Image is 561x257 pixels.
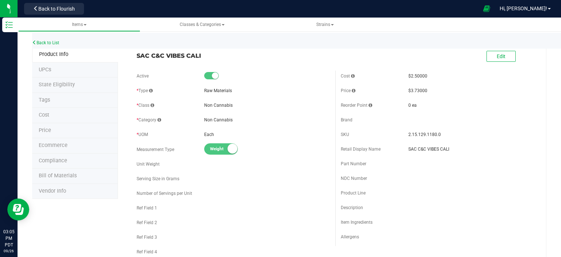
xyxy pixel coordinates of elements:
[137,73,149,79] span: Active
[478,1,495,16] span: Open Ecommerce Menu
[316,22,334,27] span: Strains
[408,88,427,93] span: $3.73000
[408,146,534,152] span: SAC C&C VIBES CALI
[137,51,330,60] span: SAC C&C VIBES CALI
[210,144,243,154] span: Weight
[39,173,77,179] span: Bill of Materials
[39,158,67,164] span: Compliance
[39,67,51,73] span: Tag
[341,161,366,166] span: Part Number
[39,142,68,148] span: Ecommerce
[137,162,160,167] span: Unit Weight
[137,103,154,108] span: Class
[204,117,233,122] span: Non Cannabis
[39,112,49,118] span: Cost
[341,176,367,181] span: NDC Number
[341,73,355,79] span: Cost
[137,132,148,137] span: UOM
[39,82,75,88] span: Tag
[497,53,505,59] span: Edit
[341,88,355,93] span: Price
[3,228,14,248] p: 03:05 PM PDT
[39,127,51,133] span: Price
[137,147,174,152] span: Measurement Type
[341,103,372,108] span: Reorder Point
[408,73,427,79] span: $2.50000
[341,220,373,225] span: Item Ingredients
[137,220,157,225] span: Ref Field 2
[38,6,75,12] span: Back to Flourish
[39,51,68,57] span: Product Info
[341,190,366,196] span: Product Line
[341,132,349,137] span: SKU
[7,199,29,220] iframe: Resource center
[137,205,157,211] span: Ref Field 1
[39,188,66,194] span: Vendor Info
[137,88,153,93] span: Type
[137,176,179,181] span: Serving Size in Grams
[204,103,233,108] span: Non Cannabis
[137,117,161,122] span: Category
[5,21,13,29] inline-svg: Inventory
[341,117,352,122] span: Brand
[180,22,225,27] span: Classes & Categories
[72,22,87,27] span: Items
[137,235,157,240] span: Ref Field 3
[32,40,59,45] a: Back to List
[39,97,50,103] span: Tag
[341,147,381,152] span: Retail Display Name
[204,88,232,93] span: Raw Materials
[341,234,359,239] span: Allergens
[486,51,516,62] button: Edit
[137,249,157,254] span: Ref Field 4
[204,132,214,137] span: Each
[24,3,84,15] button: Back to Flourish
[3,248,14,254] p: 09/26
[500,5,547,11] span: Hi, [PERSON_NAME]!
[137,191,192,196] span: Number of Servings per Unit
[408,103,417,108] span: 0 ea
[341,205,363,210] span: Description
[408,131,534,138] span: 2.15.129.1180.0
